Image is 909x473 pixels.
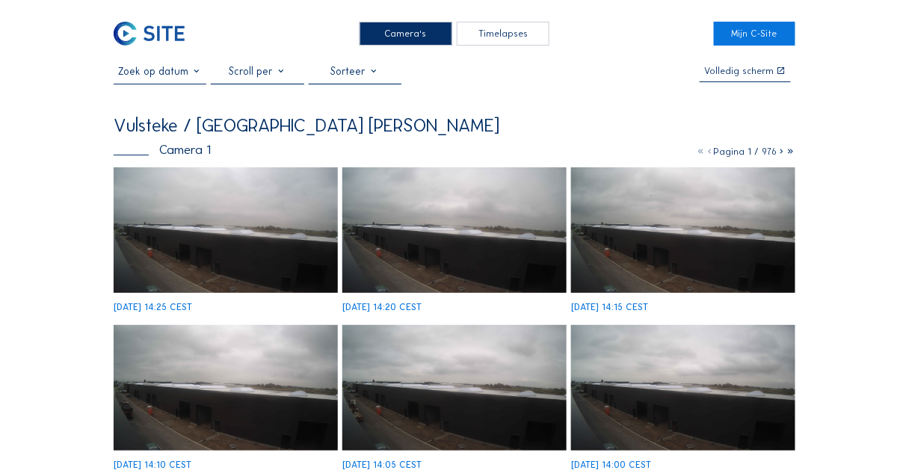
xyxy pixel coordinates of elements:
img: image_53653511 [114,325,338,451]
div: [DATE] 14:20 CEST [342,303,422,312]
div: [DATE] 14:00 CEST [571,460,651,469]
img: image_53653803 [342,167,567,294]
a: C-SITE Logo [114,22,195,46]
img: C-SITE Logo [114,22,185,46]
div: [DATE] 14:10 CEST [114,460,191,469]
div: [DATE] 14:15 CEST [571,303,648,312]
div: [DATE] 14:05 CEST [342,460,422,469]
div: Vulsteke / [GEOGRAPHIC_DATA] [PERSON_NAME] [114,117,499,135]
a: Mijn C-Site [714,22,795,46]
img: image_53653356 [342,325,567,451]
img: image_53653965 [114,167,338,294]
img: image_53653208 [571,325,795,451]
div: Camera's [360,22,452,46]
div: Volledig scherm [705,67,774,75]
img: image_53653654 [571,167,795,294]
div: Camera 1 [114,143,211,156]
input: Zoek op datum 󰅀 [114,65,206,78]
div: Timelapses [457,22,549,46]
span: Pagina 1 / 976 [714,146,777,157]
div: [DATE] 14:25 CEST [114,303,192,312]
